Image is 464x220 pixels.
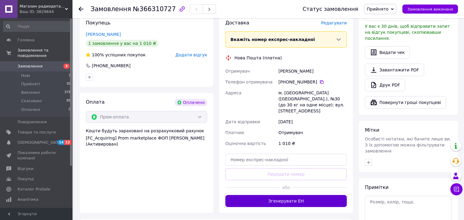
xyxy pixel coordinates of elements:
span: 14 [57,140,64,145]
span: Вкажіть номер експрес-накладної [230,37,315,42]
span: Покупець [86,20,111,26]
input: Номер експрес-накладної [225,154,347,166]
input: Пошук [3,21,71,32]
span: Оціночна вартість [225,141,266,146]
div: Отримувач [277,127,348,138]
span: або [280,184,292,190]
span: Виконані [21,90,40,95]
span: Товари та послуги [18,130,56,135]
span: Додати відгук [176,52,207,57]
a: Завантажити PDF [365,64,424,76]
span: Особисті нотатки, які бачите лише ви. З їх допомогою можна фільтрувати замовлення [365,137,451,153]
span: 95 [66,98,71,104]
span: Головна [18,37,34,43]
div: [DATE] [277,116,348,127]
div: 1 010 ₴ [277,138,348,149]
span: Показники роботи компанії [18,150,56,161]
span: 3 [63,64,69,69]
span: 12 [64,140,71,145]
span: Прийняті [21,81,40,87]
span: Оплата [86,99,105,105]
span: Примітки [365,184,388,190]
span: Доставка [225,20,249,26]
span: Замовлення [18,64,43,69]
button: Повернути гроші покупцеві [365,96,446,109]
span: Аналітика [18,197,38,202]
div: Повернутися назад [79,6,83,12]
div: [PHONE_NUMBER] [91,63,131,69]
span: Замовлення виконано [407,7,453,11]
span: [DEMOGRAPHIC_DATA] [18,140,62,145]
span: Повідомлення [18,119,47,125]
div: Ваш ID: 3829644 [20,9,72,14]
span: Каталог ProSale [18,187,50,192]
button: Видати чек [365,46,410,59]
span: Покупці [18,176,34,182]
div: [PERSON_NAME] [277,66,348,77]
button: Замовлення виконано [402,5,458,14]
span: 3 [69,73,71,78]
span: Замовлення та повідомлення [18,48,72,58]
span: Платник [225,130,244,135]
span: Редагувати [321,20,347,25]
a: [PERSON_NAME] [86,32,121,37]
div: Нова Пошта (платна) [233,55,283,61]
div: [PHONE_NUMBER] [279,79,347,85]
span: 100% [92,52,104,57]
div: 1 замовлення у вас на 1 010 ₴ [86,40,159,47]
span: У вас є 30 днів, щоб відправити запит на відгук покупцеві, скопіювавши посилання. [365,24,450,41]
span: Мітки [365,127,379,133]
div: Статус замовлення [303,6,358,12]
span: Телефон отримувача [225,80,272,84]
span: Прийнято [367,7,388,11]
span: Оплачені [21,107,40,112]
span: Управління сайтом [18,207,56,218]
span: Скасовані [21,98,42,104]
button: Згенерувати ЕН [225,195,347,207]
span: Адреса [225,90,241,95]
span: Дата відправки [225,119,260,124]
span: №366310727 [133,5,176,13]
div: успішних покупок [86,52,146,58]
span: Нові [21,73,30,78]
span: Замовлення [91,5,131,13]
span: 378 [64,90,71,95]
span: Отримувач [225,69,250,74]
button: Чат з покупцем [450,183,462,195]
span: Магазин радиодеталей RadioProm [20,4,65,9]
div: Кошти будуть зараховані на розрахунковий рахунок [86,128,207,147]
div: м. [GEOGRAPHIC_DATA] ([GEOGRAPHIC_DATA].), №30 (до 30 кг на одне місце): вул. [STREET_ADDRESS] [277,87,348,116]
span: 39 [66,81,71,87]
a: Друк PDF [365,79,405,91]
span: Відгуки [18,166,33,171]
div: Оплачено [175,99,207,106]
div: [FC_Acquiring] Prom marketplace ФОП [PERSON_NAME] (Активирован) [86,135,207,147]
span: 0 [69,107,71,112]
